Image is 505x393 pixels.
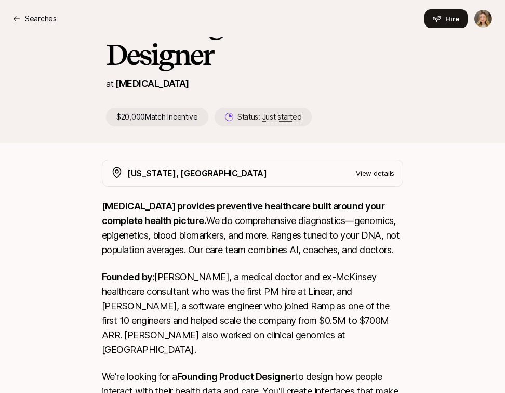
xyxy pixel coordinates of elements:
[474,10,492,28] img: Madeline Macartney
[424,9,468,28] button: Hire
[102,271,154,282] strong: Founded by:
[102,199,403,257] p: We do comprehensive diagnostics—genomics, epigenetics, blood biomarkers, and more. Ranges tuned t...
[127,166,267,180] p: [US_STATE], [GEOGRAPHIC_DATA]
[106,77,113,90] p: at
[106,108,208,126] p: $20,000 Match Incentive
[356,168,394,178] p: View details
[102,201,386,226] strong: [MEDICAL_DATA] provides preventive healthcare built around your complete health picture.
[25,12,57,25] p: Searches
[445,14,459,24] span: Hire
[106,8,399,70] h1: Founding Product Designer
[237,111,301,123] p: Status:
[115,76,189,91] p: [MEDICAL_DATA]
[177,371,295,382] strong: Founding Product Designer
[474,9,493,28] button: Madeline Macartney
[262,112,302,122] span: Just started
[102,270,403,357] p: [PERSON_NAME], a medical doctor and ex-McKinsey healthcare consultant who was the first PM hire a...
